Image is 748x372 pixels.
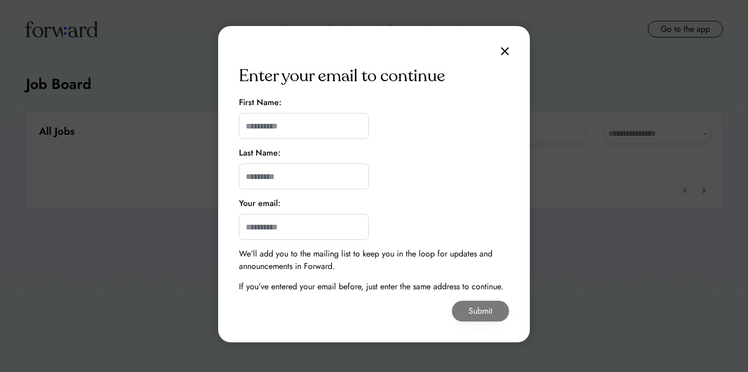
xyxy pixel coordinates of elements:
div: Last Name: [239,147,280,159]
div: Enter your email to continue [239,63,445,88]
img: close.svg [501,47,509,56]
div: We’ll add you to the mailing list to keep you in the loop for updates and announcements in Forward. [239,248,509,273]
div: First Name: [239,96,282,109]
div: If you’ve entered your email before, just enter the same address to continue. [239,280,503,293]
button: Submit [452,301,509,322]
div: Your email: [239,197,280,210]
